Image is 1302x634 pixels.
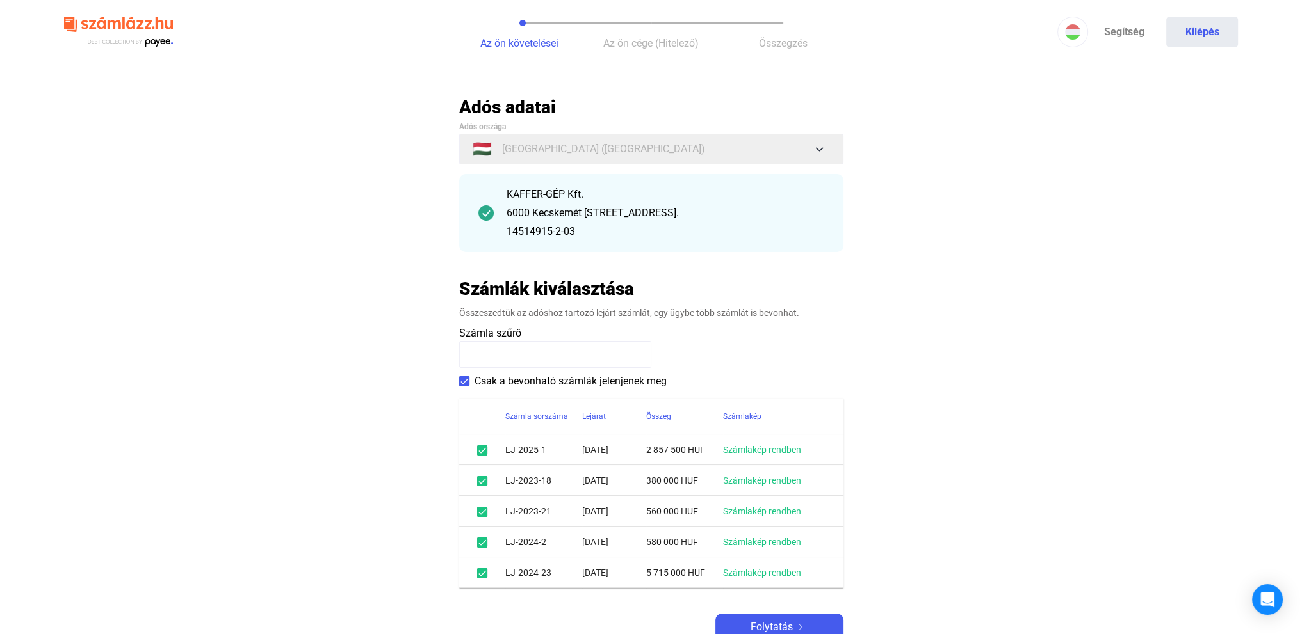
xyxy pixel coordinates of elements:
div: Open Intercom Messenger [1252,584,1283,615]
div: Lejárat [582,409,606,424]
div: Számla sorszáma [505,409,568,424]
a: Számlakép rendben [723,567,801,578]
img: szamlazzhu-logo [64,12,173,53]
button: 🇭🇺[GEOGRAPHIC_DATA] ([GEOGRAPHIC_DATA]) [459,134,843,164]
td: LJ-2023-18 [505,465,582,496]
span: Adós országa [459,122,506,131]
a: Számlakép rendben [723,537,801,547]
div: Számla sorszáma [505,409,582,424]
div: 14514915-2-03 [507,224,824,239]
span: Az ön cége (Hitelező) [603,37,699,49]
td: [DATE] [582,434,646,465]
td: LJ-2025-1 [505,434,582,465]
img: arrow-right-white [793,624,808,630]
span: Az ön követelései [480,37,558,49]
div: Számlakép [723,409,828,424]
td: [DATE] [582,557,646,588]
h2: Adós adatai [459,96,843,118]
span: 🇭🇺 [473,141,492,157]
td: LJ-2023-21 [505,496,582,527]
td: 380 000 HUF [646,465,723,496]
h2: Számlák kiválasztása [459,278,634,300]
span: Összegzés [759,37,808,49]
td: 560 000 HUF [646,496,723,527]
img: HU [1065,24,1080,40]
a: Számlakép rendben [723,445,801,455]
img: checkmark-darker-green-circle [478,205,494,221]
td: [DATE] [582,496,646,527]
a: Segítség [1088,17,1160,47]
td: 580 000 HUF [646,527,723,557]
div: KAFFER-GÉP Kft. [507,187,824,202]
td: 2 857 500 HUF [646,434,723,465]
div: 6000 Kecskemét [STREET_ADDRESS]. [507,205,824,221]
div: Összeg [646,409,671,424]
a: Számlakép rendben [723,506,801,516]
td: [DATE] [582,465,646,496]
span: Csak a bevonható számlák jelenjenek meg [475,374,667,389]
span: [GEOGRAPHIC_DATA] ([GEOGRAPHIC_DATA]) [502,141,705,157]
td: 5 715 000 HUF [646,557,723,588]
div: Összeg [646,409,723,424]
a: Számlakép rendben [723,475,801,486]
div: Lejárat [582,409,646,424]
span: Számla szűrő [459,327,521,339]
div: Összeszedtük az adóshoz tartozó lejárt számlát, egy ügybe több számlát is bevonhat. [459,306,843,319]
button: Kilépés [1166,17,1238,47]
td: LJ-2024-23 [505,557,582,588]
button: HU [1057,17,1088,47]
td: [DATE] [582,527,646,557]
div: Számlakép [723,409,761,424]
td: LJ-2024-2 [505,527,582,557]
